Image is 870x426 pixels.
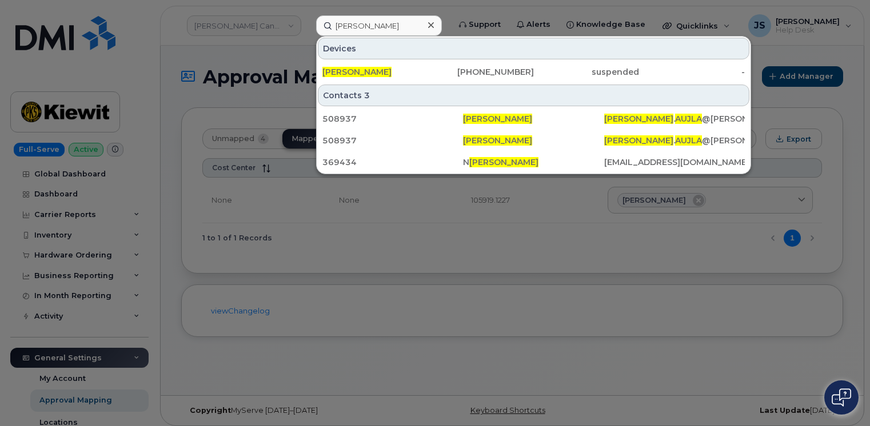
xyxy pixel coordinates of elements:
div: . @[PERSON_NAME][DOMAIN_NAME] [604,113,745,124]
span: [PERSON_NAME] [604,135,673,146]
span: AUJLA [675,114,702,124]
span: [PERSON_NAME] [604,114,673,124]
div: Contacts [318,85,749,106]
div: N [463,156,604,168]
div: . @[PERSON_NAME][DOMAIN_NAME] [604,135,745,146]
img: Open chat [832,388,851,407]
a: [PERSON_NAME][PHONE_NUMBER]suspended- [318,62,749,82]
a: 508937[PERSON_NAME][PERSON_NAME].AUJLA@[PERSON_NAME][DOMAIN_NAME] [318,108,749,129]
a: 369434N[PERSON_NAME][EMAIL_ADDRESS][DOMAIN_NAME] [318,152,749,172]
div: 369434 [322,156,463,168]
a: 508937[PERSON_NAME][PERSON_NAME].AUJLA@[PERSON_NAME][DOMAIN_NAME] [318,130,749,151]
div: - [639,66,745,78]
div: [EMAIL_ADDRESS][DOMAIN_NAME] [604,156,745,168]
span: 3 [364,90,370,101]
span: [PERSON_NAME] [463,114,532,124]
span: [PERSON_NAME] [322,67,392,77]
div: 508937 [322,135,463,146]
span: [PERSON_NAME] [463,135,532,146]
div: Devices [318,38,749,59]
span: AUJLA [675,135,702,146]
div: 508937 [322,113,463,124]
div: [PHONE_NUMBER] [428,66,534,78]
span: [PERSON_NAME] [469,157,538,167]
div: suspended [534,66,640,78]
